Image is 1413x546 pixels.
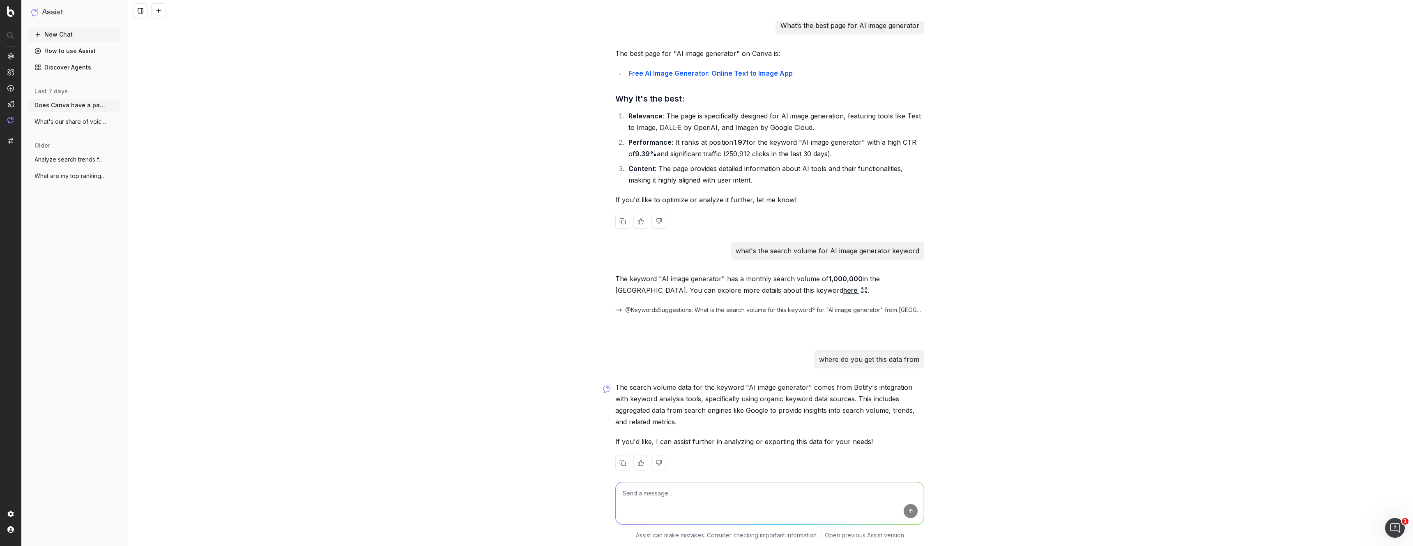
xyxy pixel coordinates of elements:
[615,306,924,314] button: @KeywordsSuggestions: What is the search volume for this keyword? for "AI image generator" from [...
[603,385,611,393] img: Botify assist logo
[1402,518,1408,525] span: 1
[28,153,120,166] button: Analyze search trends for: ai image gene
[7,116,14,123] img: Assist
[628,69,793,77] a: Free AI Image Generator: Online Text to Image App
[7,69,14,76] img: Intelligence
[1385,518,1405,538] iframe: Intercom live chat
[7,526,14,533] img: My account
[7,6,14,17] img: Botify logo
[625,306,924,314] span: @KeywordsSuggestions: What is the search volume for this keyword? for "AI image generator" from [...
[42,7,63,18] h1: Assist
[7,53,14,60] img: Analytics
[819,354,919,365] p: where do you get this data from
[35,172,107,180] span: What are my top ranking pages?
[615,194,924,206] p: If you'd like to optimize or analyze it further, let me know!
[635,150,657,158] strong: 9.39%
[28,44,120,58] a: How to use Assist
[35,101,107,109] span: Does Canva have a page exist and rank fo
[28,99,120,112] button: Does Canva have a page exist and rank fo
[615,273,924,296] p: The keyword "AI image generator" has a monthly search volume of in the [GEOGRAPHIC_DATA]. You can...
[626,110,924,133] li: : The page is specifically designed for AI image generation, featuring tools like Text to Image, ...
[7,85,14,92] img: Activation
[28,169,120,183] button: What are my top ranking pages?
[31,8,39,16] img: Assist
[736,245,919,257] p: what's the search volume for AI image generator keyword
[35,87,68,95] span: last 7 days
[828,275,863,283] strong: 1,000,000
[28,115,120,128] button: What's our share of voice on ChatGPT for
[35,118,107,126] span: What's our share of voice on ChatGPT for
[628,112,663,120] strong: Relevance
[843,285,868,296] a: here
[35,141,50,150] span: older
[28,28,120,41] button: New Chat
[628,164,655,173] strong: Content
[825,531,904,539] a: Open previous Assist version
[780,20,919,31] p: What’s the best page for AI image generator
[28,61,120,74] a: Discover Agents
[626,136,924,160] li: : It ranks at position for the keyword "AI image generator" with a high CTR of and significant tr...
[615,48,924,59] p: The best page for "AI image generator" on Canva is:
[615,92,924,105] h3: Why it's the best:
[35,155,107,164] span: Analyze search trends for: ai image gene
[7,101,14,107] img: Studio
[733,138,746,146] strong: 1.97
[8,138,13,143] img: Switch project
[31,7,117,18] button: Assist
[615,382,924,428] p: The search volume data for the keyword "AI image generator" comes from Botify's integration with ...
[615,436,924,447] p: If you'd like, I can assist further in analyzing or exporting this data for your needs!
[626,163,924,186] li: : The page provides detailed information about AI tools and their functionalities, making it high...
[636,531,818,539] p: Assist can make mistakes. Consider checking important information.
[628,138,672,146] strong: Performance
[7,511,14,517] img: Setting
